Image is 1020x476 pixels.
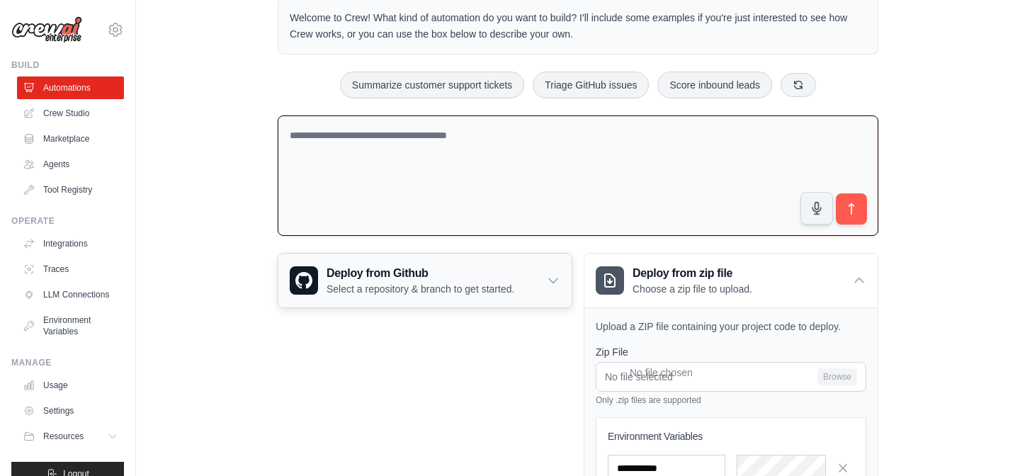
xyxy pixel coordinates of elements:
[290,10,866,42] p: Welcome to Crew! What kind of automation do you want to build? I'll include some examples if you'...
[657,72,772,98] button: Score inbound leads
[17,374,124,397] a: Usage
[17,127,124,150] a: Marketplace
[17,399,124,422] a: Settings
[17,258,124,280] a: Traces
[949,408,1020,476] iframe: Chat Widget
[327,265,514,282] h3: Deploy from Github
[17,102,124,125] a: Crew Studio
[17,76,124,99] a: Automations
[327,282,514,296] p: Select a repository & branch to get started.
[11,59,124,71] div: Build
[533,72,649,98] button: Triage GitHub issues
[43,431,84,442] span: Resources
[633,265,752,282] h3: Deploy from zip file
[17,232,124,255] a: Integrations
[17,309,124,343] a: Environment Variables
[949,408,1020,476] div: 聊天小组件
[596,362,866,392] input: No file selected Browse
[633,282,752,296] p: Choose a zip file to upload.
[11,215,124,227] div: Operate
[340,72,524,98] button: Summarize customer support tickets
[17,425,124,448] button: Resources
[17,153,124,176] a: Agents
[608,429,854,443] h3: Environment Variables
[596,395,866,406] p: Only .zip files are supported
[596,319,866,334] p: Upload a ZIP file containing your project code to deploy.
[11,357,124,368] div: Manage
[596,345,866,359] label: Zip File
[11,16,82,43] img: Logo
[17,283,124,306] a: LLM Connections
[17,178,124,201] a: Tool Registry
